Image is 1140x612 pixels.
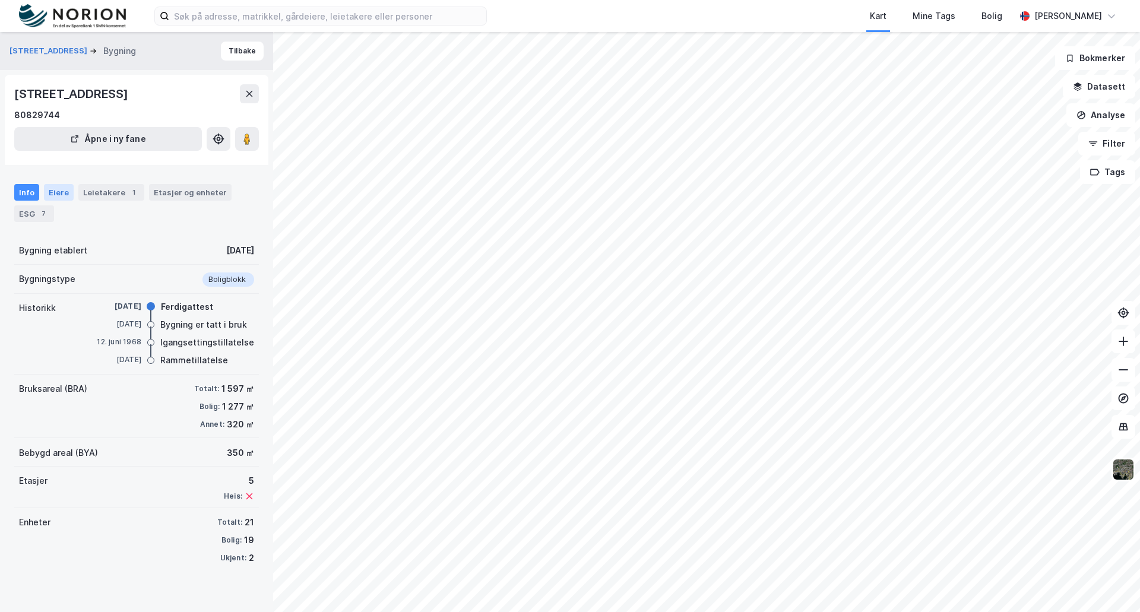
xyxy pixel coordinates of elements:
[160,353,228,367] div: Rammetillatelse
[1034,9,1102,23] div: [PERSON_NAME]
[224,474,254,488] div: 5
[249,551,254,565] div: 2
[154,187,227,198] div: Etasjer og enheter
[128,186,140,198] div: 1
[161,300,213,314] div: Ferdigattest
[19,446,98,460] div: Bebygd areal (BYA)
[19,301,56,315] div: Historikk
[37,208,49,220] div: 7
[221,535,242,545] div: Bolig:
[1063,75,1135,99] button: Datasett
[44,184,74,201] div: Eiere
[94,337,141,347] div: 12. juni 1968
[160,335,254,350] div: Igangsettingstillatelse
[14,108,60,122] div: 80829744
[1066,103,1135,127] button: Analyse
[19,4,126,28] img: norion-logo.80e7a08dc31c2e691866.png
[870,9,886,23] div: Kart
[222,399,254,414] div: 1 277 ㎡
[227,446,254,460] div: 350 ㎡
[14,127,202,151] button: Åpne i ny fane
[221,42,264,61] button: Tilbake
[94,319,141,329] div: [DATE]
[245,515,254,529] div: 21
[9,45,90,57] button: [STREET_ADDRESS]
[1080,160,1135,184] button: Tags
[19,474,47,488] div: Etasjer
[226,243,254,258] div: [DATE]
[19,272,75,286] div: Bygningstype
[244,533,254,547] div: 19
[200,420,224,429] div: Annet:
[1112,458,1135,481] img: 9k=
[19,515,50,529] div: Enheter
[194,384,219,394] div: Totalt:
[1055,46,1135,70] button: Bokmerker
[224,491,242,501] div: Heis:
[19,243,87,258] div: Bygning etablert
[220,553,246,563] div: Ukjent:
[913,9,955,23] div: Mine Tags
[14,184,39,201] div: Info
[169,7,486,25] input: Søk på adresse, matrikkel, gårdeiere, leietakere eller personer
[221,382,254,396] div: 1 597 ㎡
[217,518,242,527] div: Totalt:
[1078,132,1135,156] button: Filter
[94,301,141,312] div: [DATE]
[14,84,131,103] div: [STREET_ADDRESS]
[160,318,247,332] div: Bygning er tatt i bruk
[1081,555,1140,612] iframe: Chat Widget
[78,184,144,201] div: Leietakere
[199,402,220,411] div: Bolig:
[19,382,87,396] div: Bruksareal (BRA)
[14,205,54,222] div: ESG
[227,417,254,432] div: 320 ㎡
[103,44,136,58] div: Bygning
[94,354,141,365] div: [DATE]
[981,9,1002,23] div: Bolig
